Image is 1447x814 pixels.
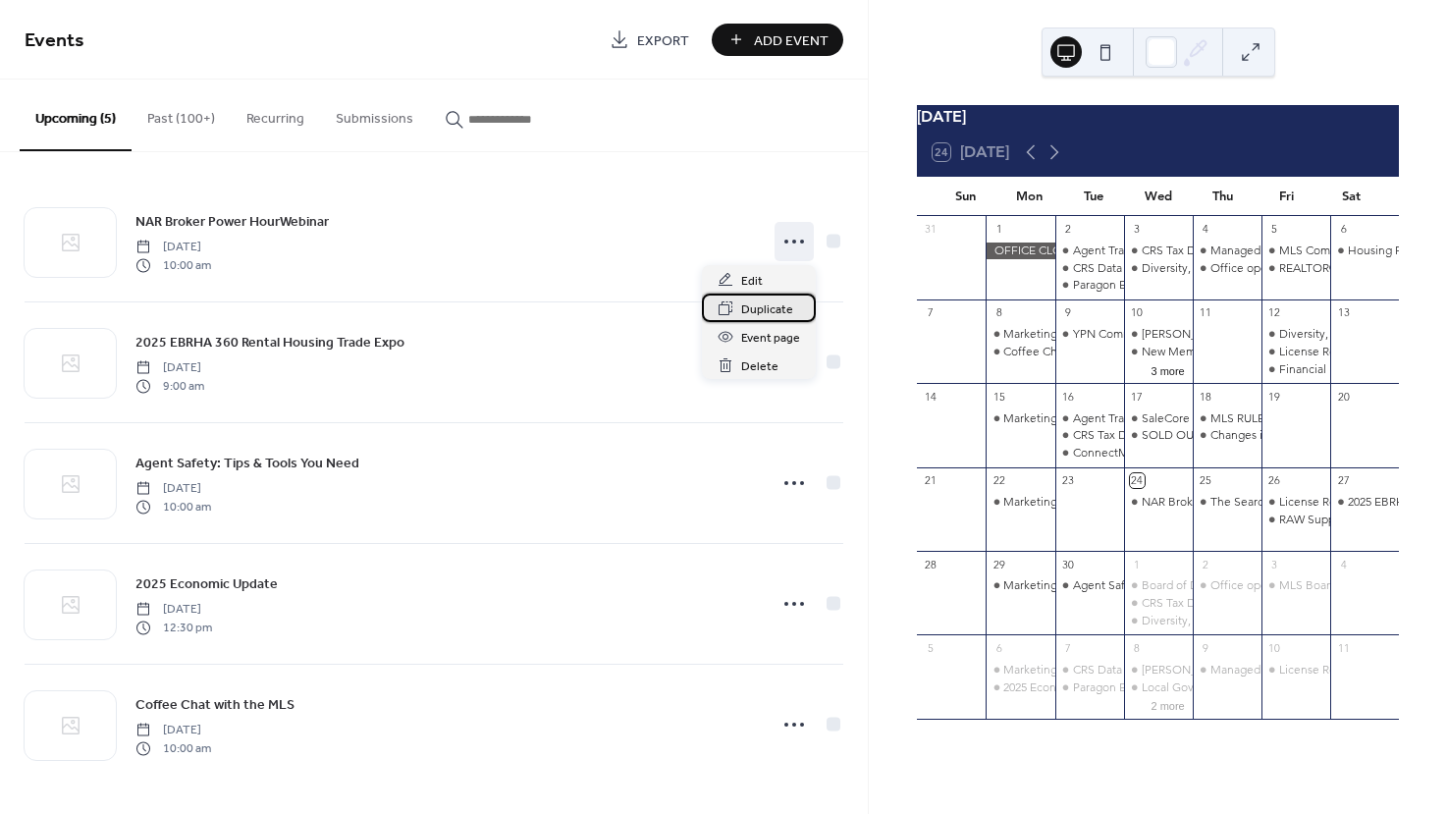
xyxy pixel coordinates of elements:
[1336,473,1351,488] div: 27
[986,494,1054,511] div: Marketing Meetings
[1193,577,1261,594] div: Office opens at 9:30 - Staff Meeting
[923,473,938,488] div: 21
[1055,410,1124,427] div: Agent Training Introduction to Supra Showing Management
[20,80,132,151] button: Upcoming (5)
[1267,640,1282,655] div: 10
[991,305,1006,320] div: 8
[135,331,404,353] a: 2025 EBRHA 360 Rental Housing Trade Expo
[1073,243,1387,259] div: Agent Training Introduction to Supra Showing Management
[1003,410,1110,427] div: Marketing Meetings
[712,24,843,56] button: Add Event
[1318,177,1383,216] div: Sat
[1061,389,1076,404] div: 16
[1126,177,1191,216] div: Wed
[991,640,1006,655] div: 6
[1003,494,1110,511] div: Marketing Meetings
[1073,577,1265,594] div: Agent Safety: Tips & Tools You Need
[1124,410,1193,427] div: SaleCore MAXIMIZING SALES
[135,333,404,353] span: 2025 EBRHA 360 Rental Housing Trade Expo
[1124,613,1193,629] div: Diversity, Equity & Inclusion Committee Meeting
[1142,326,1397,343] div: [PERSON_NAME]® Basic & Professional Training
[1210,260,1398,277] div: Office opens at 9:30 - Staff Meeting
[1124,662,1193,678] div: eKEY® Basic & Professional Training
[1279,494,1439,511] div: License Renewal Crash Course
[1199,640,1213,655] div: 9
[135,377,204,395] span: 9:00 am
[1061,473,1076,488] div: 23
[1142,243,1384,259] div: CRS Tax Data Webinar-The Basics and Beyond
[1124,260,1193,277] div: Diversity, Equity & Inclusion Committee Meeting
[986,326,1054,343] div: Marketing Meetings
[1124,326,1193,343] div: eKEY® Basic & Professional Training
[986,410,1054,427] div: Marketing Meetings
[135,239,211,256] span: [DATE]
[1279,243,1413,259] div: MLS Committee Meeting
[1124,427,1193,444] div: SOLD OUT: Berkeley’s New BESO Requirements
[1073,445,1196,461] div: ConnectMLS Essentials
[1279,361,1415,378] div: Financial Review Meeting
[135,619,212,636] span: 12:30 pm
[1193,427,1261,444] div: Changes in Real Estate Law for Renters & Owners
[135,210,329,233] a: NAR Broker Power HourWebinar
[986,344,1054,360] div: Coffee Chat with the MLS
[1142,410,1300,427] div: SaleCore MAXIMIZING SALES
[1261,260,1330,277] div: REALTOR® Safety Day Live Stream
[1143,696,1192,713] button: 2 more
[1003,344,1139,360] div: Coffee Chat with the MLS
[1130,389,1145,404] div: 17
[1055,662,1124,678] div: CRS Data Webinars-The Basics and Beyond
[1124,243,1193,259] div: CRS Tax Data Webinar-The Basics and Beyond
[1124,679,1193,696] div: Local Government Relations Committee Meeting
[1130,640,1145,655] div: 8
[1279,344,1439,360] div: License Renewal Crash Course
[1142,494,1313,511] div: NAR Broker Power HourWebinar
[1193,260,1261,277] div: Office opens at 9:30 - Staff Meeting
[135,722,211,739] span: [DATE]
[1073,260,1301,277] div: CRS Data Webinars-The Basics and Beyond
[1255,177,1319,216] div: Fri
[1336,557,1351,571] div: 4
[1261,344,1330,360] div: License Renewal Crash Course
[1073,679,1170,696] div: Paragon Essentials
[1193,410,1261,427] div: MLS RULES & REGULATIONS
[1055,679,1124,696] div: Paragon Essentials
[1261,577,1330,594] div: MLS Board of Directors Meeting
[1055,243,1124,259] div: Agent Training Introduction to Supra Showing Management
[320,80,429,149] button: Submissions
[1267,473,1282,488] div: 26
[595,24,704,56] a: Export
[1261,361,1330,378] div: Financial Review Meeting
[1142,427,1442,444] div: SOLD OUT: [PERSON_NAME]’s New BESO Requirements
[1261,326,1330,343] div: Diversity, Equity, Inclusion Symposium
[135,480,211,498] span: [DATE]
[135,359,204,377] span: [DATE]
[1199,473,1213,488] div: 25
[135,739,211,757] span: 10:00 am
[1055,577,1124,594] div: Agent Safety: Tips & Tools You Need
[1261,494,1330,511] div: License Renewal Crash Course
[741,299,793,320] span: Duplicate
[986,662,1054,678] div: Marketing Meetings
[135,498,211,516] span: 10:00 am
[741,271,763,292] span: Edit
[1124,595,1193,612] div: CRS Tax Data Webinar-The Basics and Beyond
[1193,662,1261,678] div: Managed Access Training
[991,222,1006,237] div: 1
[1267,557,1282,571] div: 3
[986,679,1054,696] div: 2025 Economic Update
[1261,243,1330,259] div: MLS Committee Meeting
[1143,361,1192,378] button: 3 more
[135,212,329,233] span: NAR Broker Power HourWebinar
[1348,243,1441,259] div: Housing Fair 2025
[1073,277,1170,294] div: Paragon Essentials
[754,30,829,51] span: Add Event
[1279,662,1439,678] div: License Renewal Crash Course
[135,601,212,619] span: [DATE]
[923,640,938,655] div: 5
[986,243,1054,259] div: OFFICE CLOSED
[231,80,320,149] button: Recurring
[1142,613,1398,629] div: Diversity, Equity & Inclusion Committee Meeting
[1003,662,1110,678] div: Marketing Meetings
[1130,222,1145,237] div: 3
[1055,260,1124,277] div: CRS Data Webinars-The Basics and Beyond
